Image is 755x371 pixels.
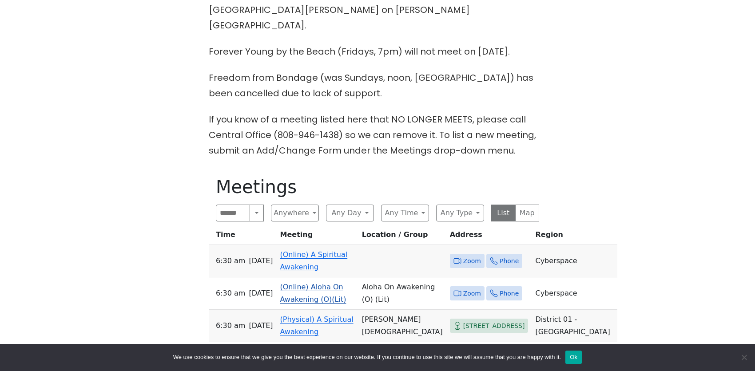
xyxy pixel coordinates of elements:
th: Address [446,229,532,245]
button: Anywhere [271,205,319,221]
input: Search [216,205,250,221]
span: We use cookies to ensure that we give you the best experience on our website. If you continue to ... [173,353,561,362]
span: [DATE] [249,255,273,267]
span: 6:30 AM [216,320,245,332]
h1: Meetings [216,176,539,197]
td: Aloha On Awakening (O) (Lit) [358,277,446,310]
a: (Physical) A Spiritual Awakening [280,315,354,336]
span: Zoom [463,288,481,299]
span: [DATE] [249,287,273,300]
th: Meeting [277,229,358,245]
p: Forever Young by the Beach (Fridays, 7pm) will not meet on [DATE]. [209,44,546,59]
td: Cyberspace [532,245,617,277]
span: 6:30 AM [216,287,245,300]
button: Search [250,205,264,221]
a: (Online) A Spiritual Awakening [280,250,348,271]
span: 6:30 AM [216,255,245,267]
p: If you know of a meeting listed here that NO LONGER MEETS, please call Central Office (808-946-14... [209,112,546,158]
a: (Online) Aloha On Awakening (O)(Lit) [280,283,346,304]
button: Ok [565,351,582,364]
span: Phone [500,256,519,267]
td: Cyberspace [532,277,617,310]
span: No [739,353,748,362]
button: Any Day [326,205,374,221]
button: Any Time [381,205,429,221]
span: [STREET_ADDRESS] [463,320,525,332]
span: Zoom [463,256,481,267]
button: Any Type [436,205,484,221]
button: Map [515,205,540,221]
span: Phone [500,288,519,299]
p: Freedom from Bondage (was Sundays, noon, [GEOGRAPHIC_DATA]) has been cancelled due to lack of sup... [209,70,546,101]
td: [PERSON_NAME][DEMOGRAPHIC_DATA] [358,310,446,342]
button: List [491,205,516,221]
span: [DATE] [249,320,273,332]
th: Time [209,229,277,245]
th: Location / Group [358,229,446,245]
td: District 01 - [GEOGRAPHIC_DATA] [532,310,617,342]
th: Region [532,229,617,245]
